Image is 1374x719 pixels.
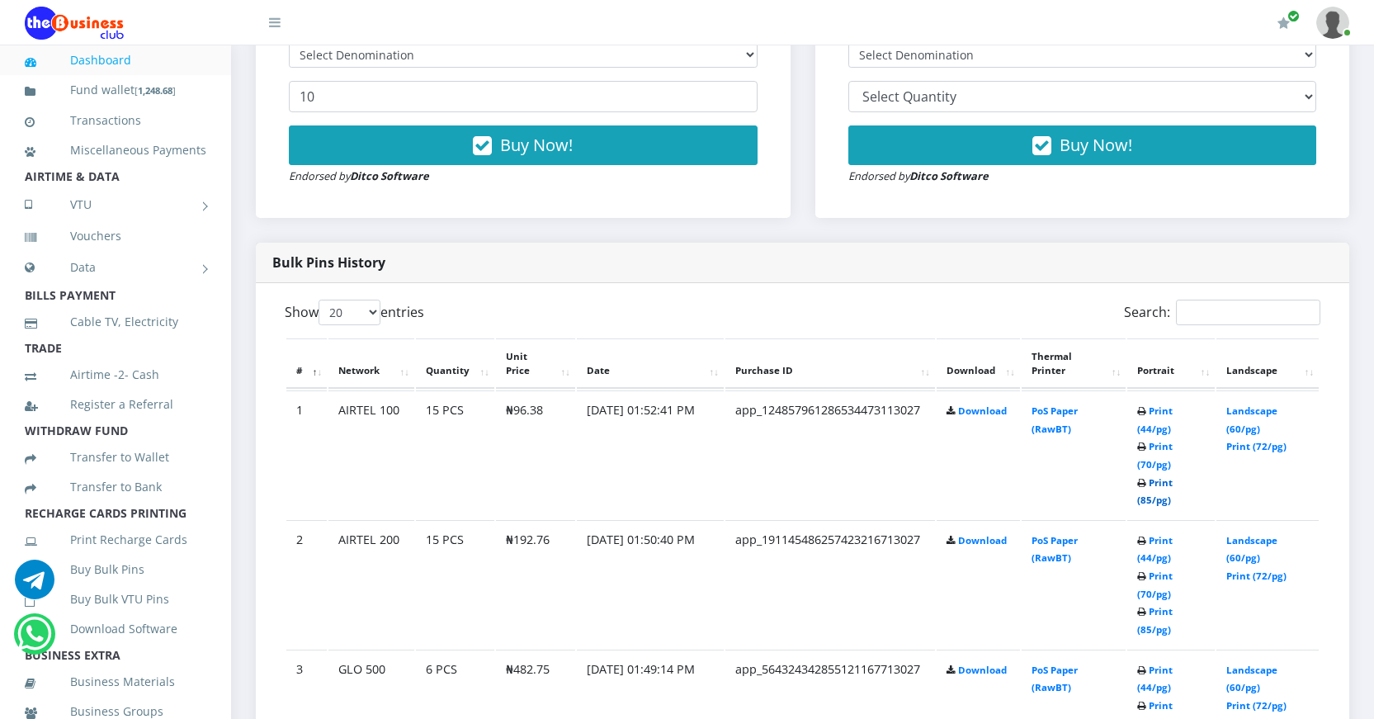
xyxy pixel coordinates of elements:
a: Airtime -2- Cash [25,356,206,394]
td: 15 PCS [416,390,494,518]
a: Business Materials [25,663,206,701]
td: AIRTEL 100 [328,390,414,518]
small: Endorsed by [289,168,429,183]
a: Landscape (60/pg) [1226,404,1277,435]
a: Print (72/pg) [1226,699,1287,712]
td: app_191145486257423216713027 [725,520,935,648]
a: Download [958,664,1007,676]
a: Landscape (60/pg) [1226,534,1277,565]
th: Landscape: activate to sort column ascending [1216,338,1319,390]
strong: Ditco Software [909,168,989,183]
a: PoS Paper (RawBT) [1032,404,1078,435]
a: Print (70/pg) [1137,440,1173,471]
td: 15 PCS [416,520,494,648]
a: Buy Bulk Pins [25,551,206,589]
a: Cable TV, Electricity [25,303,206,341]
span: Buy Now! [500,134,573,156]
a: Dashboard [25,41,206,79]
a: Download Software [25,610,206,648]
a: Print Recharge Cards [25,521,206,559]
i: Renew/Upgrade Subscription [1277,17,1290,30]
a: Landscape (60/pg) [1226,664,1277,694]
a: Vouchers [25,217,206,255]
th: Purchase ID: activate to sort column ascending [725,338,935,390]
td: 2 [286,520,327,648]
input: Enter Quantity [289,81,758,112]
button: Buy Now! [289,125,758,165]
a: Print (44/pg) [1137,664,1173,694]
a: Register a Referral [25,386,206,423]
a: Transactions [25,102,206,140]
th: Portrait: activate to sort column ascending [1127,338,1215,390]
label: Show entries [285,300,424,325]
a: Transfer to Bank [25,468,206,506]
a: Print (70/pg) [1137,570,1173,600]
a: Chat for support [15,572,54,599]
a: Miscellaneous Payments [25,131,206,169]
select: Showentries [319,300,380,325]
label: Search: [1124,300,1320,325]
td: [DATE] 01:50:40 PM [577,520,724,648]
small: [ ] [135,84,176,97]
td: app_124857961286534473113027 [725,390,935,518]
a: Print (85/pg) [1137,605,1173,636]
a: Buy Bulk VTU Pins [25,580,206,618]
a: Print (44/pg) [1137,404,1173,435]
td: AIRTEL 200 [328,520,414,648]
a: Data [25,247,206,288]
td: [DATE] 01:52:41 PM [577,390,724,518]
td: ₦192.76 [496,520,575,648]
td: ₦96.38 [496,390,575,518]
b: 1,248.68 [138,84,172,97]
a: Print (72/pg) [1226,570,1287,582]
a: Fund wallet[1,248.68] [25,71,206,110]
img: User [1316,7,1349,39]
a: PoS Paper (RawBT) [1032,664,1078,694]
th: Thermal Printer: activate to sort column ascending [1022,338,1126,390]
td: 1 [286,390,327,518]
th: #: activate to sort column descending [286,338,327,390]
a: VTU [25,184,206,225]
strong: Bulk Pins History [272,253,385,272]
span: Buy Now! [1060,134,1132,156]
th: Unit Price: activate to sort column ascending [496,338,575,390]
small: Endorsed by [848,168,989,183]
th: Network: activate to sort column ascending [328,338,414,390]
a: Print (85/pg) [1137,476,1173,507]
a: PoS Paper (RawBT) [1032,534,1078,565]
span: Renew/Upgrade Subscription [1287,10,1300,22]
a: Print (44/pg) [1137,534,1173,565]
a: Print (72/pg) [1226,440,1287,452]
button: Buy Now! [848,125,1317,165]
input: Search: [1176,300,1320,325]
a: Chat for support [17,627,51,654]
th: Download: activate to sort column ascending [937,338,1020,390]
th: Date: activate to sort column ascending [577,338,724,390]
a: Transfer to Wallet [25,438,206,476]
a: Download [958,404,1007,417]
a: Download [958,534,1007,546]
img: Logo [25,7,124,40]
th: Quantity: activate to sort column ascending [416,338,494,390]
strong: Ditco Software [350,168,429,183]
